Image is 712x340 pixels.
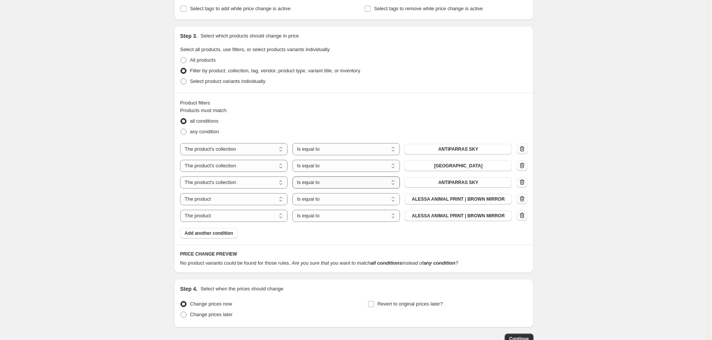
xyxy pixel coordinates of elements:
button: ANTIPARRAS SKY [404,177,512,188]
span: Select tags to add while price change is active [190,6,291,11]
p: Select which products should change in price [201,32,299,40]
span: ANTIPARRAS SKY [438,146,478,152]
span: [GEOGRAPHIC_DATA] [434,163,482,169]
h6: PRICE CHANGE PREVIEW [180,251,527,257]
button: ANTIPARRAS SKY [404,144,512,154]
span: all conditions [190,118,218,124]
p: Select when the prices should change [201,285,283,293]
b: any condition [423,260,455,266]
span: Select product variants individually [190,78,265,84]
span: Filter by product, collection, tag, vendor, product type, variant title, or inventory [190,68,360,73]
span: Revert to original prices later? [378,301,443,307]
span: Select tags to remove while price change is active [374,6,483,11]
button: Add another condition [180,228,238,239]
span: All products [190,57,216,63]
span: No product variants could be found for those rules. [180,260,290,266]
h2: Step 3. [180,32,197,40]
div: Product filters [180,99,527,107]
span: ALESSA ANIMAL PRINT | BROWN MIRROR [412,213,505,219]
span: Products must match: [180,108,228,113]
span: Change prices now [190,301,232,307]
button: ALESSA ANIMAL PRINT | BROWN MIRROR [404,194,512,204]
b: all conditions [370,260,402,266]
span: ANTIPARRAS SKY [438,179,478,186]
span: Change prices later [190,312,233,317]
button: ALESSA ANIMAL PRINT | BROWN MIRROR [404,211,512,221]
span: ALESSA ANIMAL PRINT | BROWN MIRROR [412,196,505,202]
span: Select all products, use filters, or select products variants individually [180,47,330,52]
h2: Step 4. [180,285,197,293]
span: Add another condition [185,230,233,236]
span: any condition [190,129,219,134]
i: Are you sure that you want to match instead of ? [292,260,458,266]
button: BALI [404,161,512,171]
